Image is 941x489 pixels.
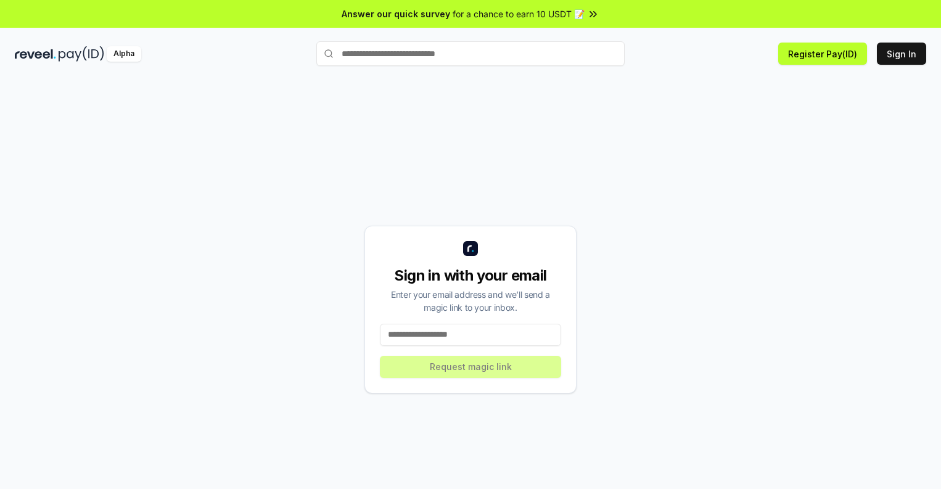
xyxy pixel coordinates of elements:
img: reveel_dark [15,46,56,62]
div: Sign in with your email [380,266,561,286]
img: pay_id [59,46,104,62]
span: for a chance to earn 10 USDT 📝 [453,7,585,20]
button: Sign In [877,43,926,65]
span: Answer our quick survey [342,7,450,20]
div: Enter your email address and we’ll send a magic link to your inbox. [380,288,561,314]
div: Alpha [107,46,141,62]
button: Register Pay(ID) [778,43,867,65]
img: logo_small [463,241,478,256]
